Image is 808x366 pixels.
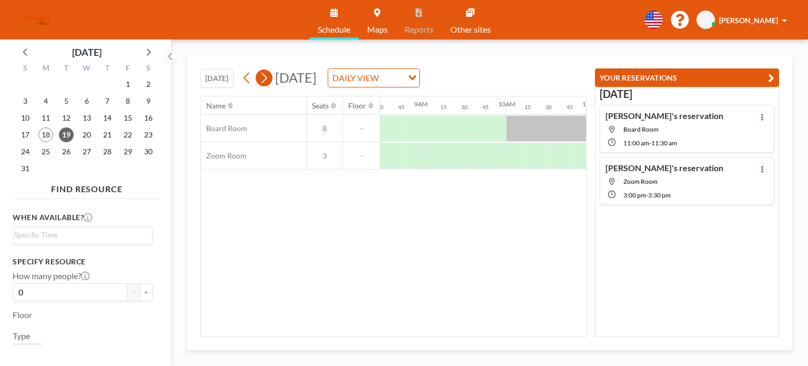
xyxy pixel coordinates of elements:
h3: Specify resource [13,257,153,266]
span: - [646,191,648,199]
button: - [127,283,140,301]
span: Other sites [450,25,491,34]
span: Sunday, August 3, 2025 [18,94,33,108]
div: 30 [461,104,468,111]
h3: [DATE] [600,87,774,101]
span: Tuesday, August 26, 2025 [59,144,74,159]
span: Friday, August 15, 2025 [120,111,135,125]
span: Monday, August 18, 2025 [38,127,53,142]
label: How many people? [13,271,89,281]
span: 3 [307,151,342,161]
input: Search for option [14,229,146,241]
span: Tuesday, August 19, 2025 [59,127,74,142]
div: 10AM [498,100,516,108]
span: Zoom Room [623,177,658,185]
span: Wednesday, August 6, 2025 [79,94,94,108]
input: Search for option [382,71,402,85]
span: Monday, August 25, 2025 [38,144,53,159]
h4: [PERSON_NAME]'s reservation [605,163,723,173]
div: 45 [567,104,573,111]
div: 9AM [414,100,428,108]
div: F [117,62,138,76]
span: - [649,139,651,147]
span: Sunday, August 10, 2025 [18,111,33,125]
span: Reports [405,25,433,34]
span: Friday, August 29, 2025 [120,144,135,159]
span: Board Room [623,125,659,133]
div: W [77,62,97,76]
span: Wednesday, August 20, 2025 [79,127,94,142]
button: YOUR RESERVATIONS [595,68,779,87]
span: DAILY VIEW [330,71,381,85]
span: Friday, August 8, 2025 [120,94,135,108]
span: Thursday, August 28, 2025 [100,144,115,159]
span: Thursday, August 14, 2025 [100,111,115,125]
span: Saturday, August 9, 2025 [141,94,156,108]
span: Friday, August 22, 2025 [120,127,135,142]
span: Saturday, August 16, 2025 [141,111,156,125]
div: Search for option [328,69,419,87]
div: T [56,62,77,76]
div: Seats [312,101,329,111]
button: + [140,283,153,301]
span: Saturday, August 2, 2025 [141,77,156,92]
span: Thursday, August 21, 2025 [100,127,115,142]
span: 3:30 PM [648,191,671,199]
div: Search for option [13,227,152,243]
span: Saturday, August 23, 2025 [141,127,156,142]
span: Schedule [318,25,350,34]
span: [PERSON_NAME] [719,16,778,25]
div: [DATE] [72,45,102,60]
span: Tuesday, August 5, 2025 [59,94,74,108]
div: 15 [524,104,531,111]
span: Zoom Room [201,151,247,161]
span: - [343,124,380,133]
div: M [36,62,56,76]
span: Thursday, August 7, 2025 [100,94,115,108]
div: 15 [440,104,447,111]
span: Friday, August 1, 2025 [120,77,135,92]
span: Wednesday, August 13, 2025 [79,111,94,125]
label: Floor [13,310,32,320]
span: Monday, August 4, 2025 [38,94,53,108]
button: [DATE] [200,69,234,87]
h4: FIND RESOURCE [13,180,161,194]
span: Saturday, August 30, 2025 [141,144,156,159]
span: Wednesday, August 27, 2025 [79,144,94,159]
div: 45 [398,104,405,111]
label: Type [13,331,30,341]
span: JC [702,15,710,25]
div: 30 [377,104,383,111]
span: - [343,151,380,161]
span: Board Room [201,124,247,133]
div: Floor [348,101,366,111]
span: 11:30 AM [651,139,677,147]
img: organization-logo [17,9,54,31]
span: Sunday, August 24, 2025 [18,144,33,159]
div: 11AM [582,100,600,108]
div: S [15,62,36,76]
div: T [97,62,117,76]
div: 30 [546,104,552,111]
span: 11:00 AM [623,139,649,147]
span: 8 [307,124,342,133]
div: Name [206,101,226,111]
span: Sunday, August 31, 2025 [18,161,33,176]
span: 3:00 PM [623,191,646,199]
div: S [138,62,158,76]
span: Tuesday, August 12, 2025 [59,111,74,125]
span: Maps [367,25,388,34]
h4: [PERSON_NAME]'s reservation [605,111,723,121]
span: [DATE] [275,70,317,85]
div: 45 [482,104,489,111]
span: Monday, August 11, 2025 [38,111,53,125]
span: Sunday, August 17, 2025 [18,127,33,142]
